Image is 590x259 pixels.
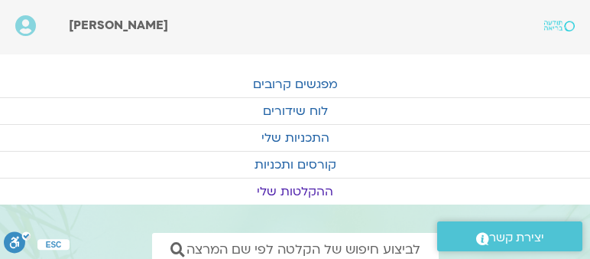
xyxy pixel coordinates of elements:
span: יצירת קשר [489,228,544,248]
span: [PERSON_NAME] [69,17,168,34]
span: לביצוע חיפוש של הקלטה לפי שם המרצה [186,242,420,257]
a: יצירת קשר [437,221,582,251]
